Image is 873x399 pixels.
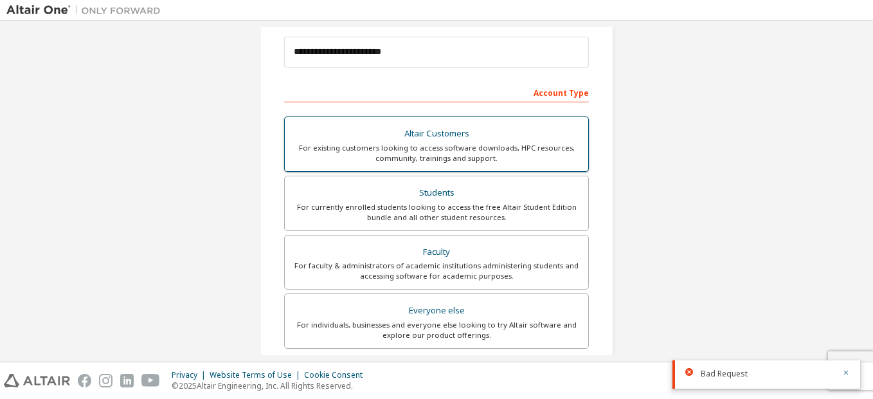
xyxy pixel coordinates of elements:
img: altair_logo.svg [4,374,70,387]
span: Bad Request [701,369,748,379]
img: Altair One [6,4,167,17]
div: Everyone else [292,302,580,320]
div: For individuals, businesses and everyone else looking to try Altair software and explore our prod... [292,320,580,340]
div: Account Type [284,82,589,102]
div: Website Terms of Use [210,370,304,380]
div: For currently enrolled students looking to access the free Altair Student Edition bundle and all ... [292,202,580,223]
div: For existing customers looking to access software downloads, HPC resources, community, trainings ... [292,143,580,163]
img: youtube.svg [141,374,160,387]
div: Privacy [172,370,210,380]
img: instagram.svg [99,374,113,387]
div: Cookie Consent [304,370,370,380]
div: Altair Customers [292,125,580,143]
img: facebook.svg [78,374,91,387]
img: linkedin.svg [120,374,134,387]
div: Students [292,184,580,202]
p: © 2025 Altair Engineering, Inc. All Rights Reserved. [172,380,370,391]
div: Faculty [292,243,580,261]
div: For faculty & administrators of academic institutions administering students and accessing softwa... [292,261,580,281]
